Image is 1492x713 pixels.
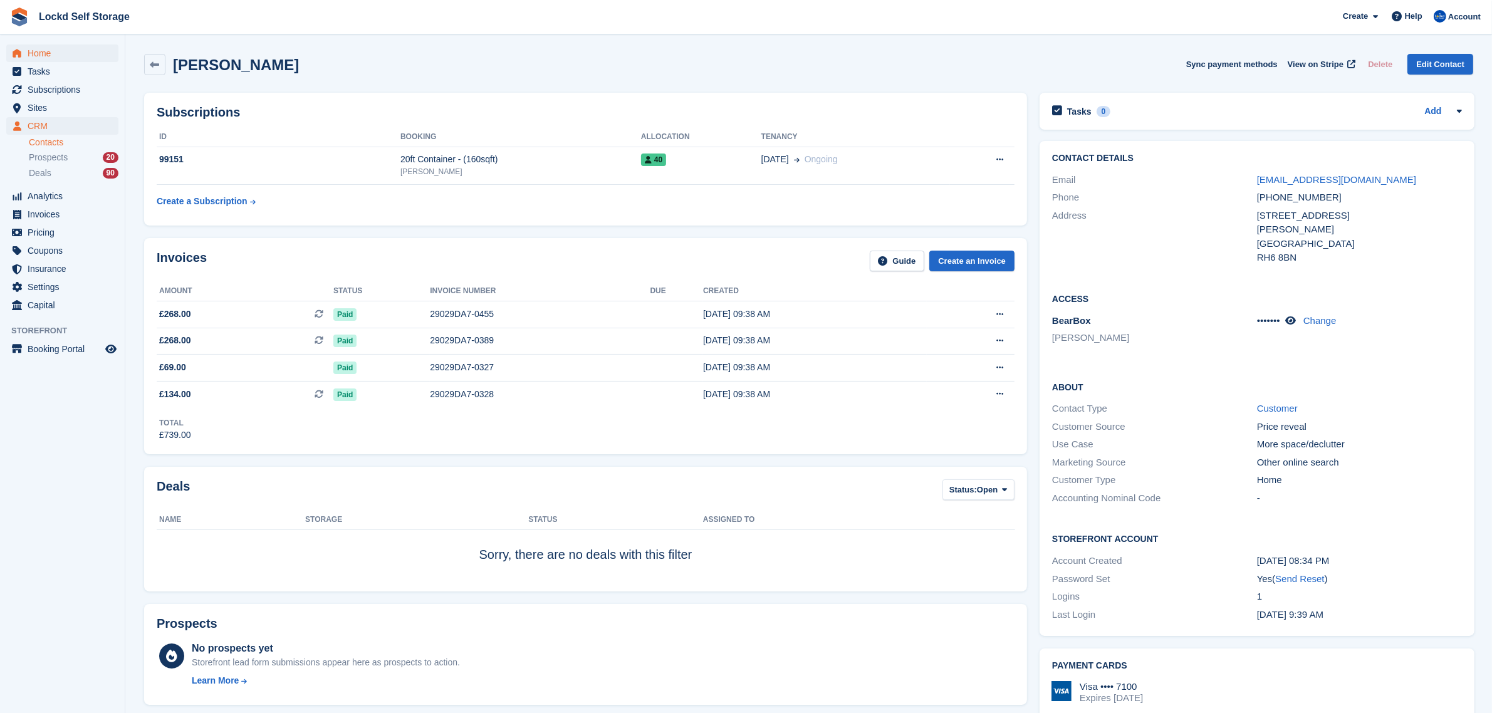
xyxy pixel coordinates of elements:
[430,388,650,401] div: 29029DA7-0328
[1052,661,1462,671] h2: Payment cards
[1052,209,1257,265] div: Address
[1186,54,1278,75] button: Sync payment methods
[929,251,1015,271] a: Create an Invoice
[157,153,400,166] div: 99151
[6,242,118,259] a: menu
[1067,106,1092,117] h2: Tasks
[103,152,118,163] div: 20
[29,167,118,180] a: Deals 90
[1257,237,1462,251] div: [GEOGRAPHIC_DATA]
[6,224,118,241] a: menu
[977,484,998,496] span: Open
[1257,222,1462,237] div: [PERSON_NAME]
[157,105,1015,120] h2: Subscriptions
[103,341,118,356] a: Preview store
[333,388,357,401] span: Paid
[6,117,118,135] a: menu
[6,260,118,278] a: menu
[1052,532,1462,544] h2: Storefront Account
[1257,554,1462,568] div: [DATE] 08:34 PM
[1080,681,1143,692] div: Visa •••• 7100
[870,251,925,271] a: Guide
[528,510,703,530] th: Status
[157,479,190,502] h2: Deals
[1052,437,1257,452] div: Use Case
[29,151,118,164] a: Prospects 20
[1052,608,1257,622] div: Last Login
[157,510,305,530] th: Name
[1257,420,1462,434] div: Price reveal
[703,281,927,301] th: Created
[333,362,357,374] span: Paid
[430,361,650,374] div: 29029DA7-0327
[305,510,528,530] th: Storage
[28,81,103,98] span: Subscriptions
[1052,420,1257,434] div: Customer Source
[1257,609,1323,620] time: 2025-07-31 08:39:16 UTC
[333,281,430,301] th: Status
[1448,11,1481,23] span: Account
[1434,10,1446,23] img: Jonny Bleach
[1363,54,1397,75] button: Delete
[157,617,217,631] h2: Prospects
[703,361,927,374] div: [DATE] 09:38 AM
[1424,105,1441,119] a: Add
[1407,54,1473,75] a: Edit Contact
[192,674,239,687] div: Learn More
[6,187,118,205] a: menu
[10,8,29,26] img: stora-icon-8386f47178a22dfd0bd8f6a31ec36ba5ce8667c1dd55bd0f319d3a0aa187defe.svg
[1051,681,1072,701] img: Visa Logo
[400,153,641,166] div: 20ft Container - (160sqft)
[28,242,103,259] span: Coupons
[1052,154,1462,164] h2: Contact Details
[1080,692,1143,704] div: Expires [DATE]
[6,206,118,223] a: menu
[159,417,191,429] div: Total
[333,308,357,321] span: Paid
[28,278,103,296] span: Settings
[1257,491,1462,506] div: -
[28,99,103,117] span: Sites
[34,6,135,27] a: Lockd Self Storage
[703,510,1015,530] th: Assigned to
[28,206,103,223] span: Invoices
[159,429,191,442] div: £739.00
[192,641,460,656] div: No prospects yet
[1052,554,1257,568] div: Account Created
[192,656,460,669] div: Storefront lead form submissions appear here as prospects to action.
[28,187,103,205] span: Analytics
[6,44,118,62] a: menu
[28,260,103,278] span: Insurance
[192,674,460,687] a: Learn More
[1343,10,1368,23] span: Create
[479,548,692,561] span: Sorry, there are no deals with this filter
[6,296,118,314] a: menu
[703,388,927,401] div: [DATE] 09:38 AM
[703,308,927,321] div: [DATE] 09:38 AM
[1052,491,1257,506] div: Accounting Nominal Code
[11,325,125,337] span: Storefront
[6,63,118,80] a: menu
[703,334,927,347] div: [DATE] 09:38 AM
[28,296,103,314] span: Capital
[650,281,704,301] th: Due
[6,99,118,117] a: menu
[1257,190,1462,205] div: [PHONE_NUMBER]
[942,479,1015,500] button: Status: Open
[1257,572,1462,586] div: Yes
[1257,209,1462,223] div: [STREET_ADDRESS]
[1052,590,1257,604] div: Logins
[949,484,977,496] span: Status:
[333,335,357,347] span: Paid
[6,340,118,358] a: menu
[159,334,191,347] span: £268.00
[159,308,191,321] span: £268.00
[159,388,191,401] span: £134.00
[173,56,299,73] h2: [PERSON_NAME]
[641,154,666,166] span: 40
[761,153,789,166] span: [DATE]
[1052,572,1257,586] div: Password Set
[761,127,950,147] th: Tenancy
[1052,380,1462,393] h2: About
[157,195,248,208] div: Create a Subscription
